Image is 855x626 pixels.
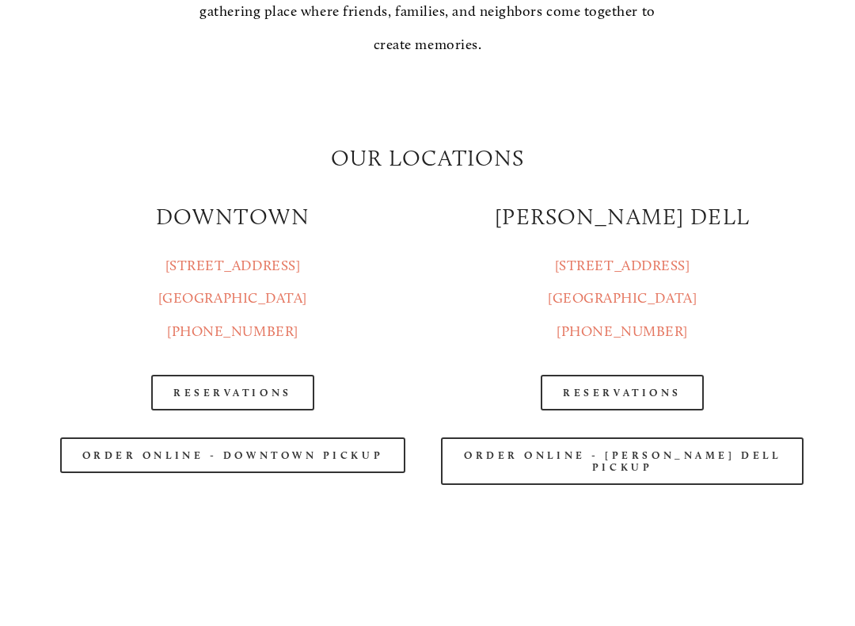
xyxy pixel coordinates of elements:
h2: Our Locations [246,142,609,174]
a: [STREET_ADDRESS][GEOGRAPHIC_DATA] [548,257,697,307]
h2: [PERSON_NAME] DELL [441,200,804,232]
a: [STREET_ADDRESS][GEOGRAPHIC_DATA] [158,257,307,307]
h2: DOWNTOWN [51,200,414,232]
a: [PHONE_NUMBER] [167,323,298,340]
a: Order Online - Downtown pickup [60,437,406,473]
a: Reservations [541,375,704,410]
a: Order Online - [PERSON_NAME] Dell Pickup [441,437,804,485]
a: [PHONE_NUMBER] [557,323,688,340]
a: Reservations [151,375,314,410]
